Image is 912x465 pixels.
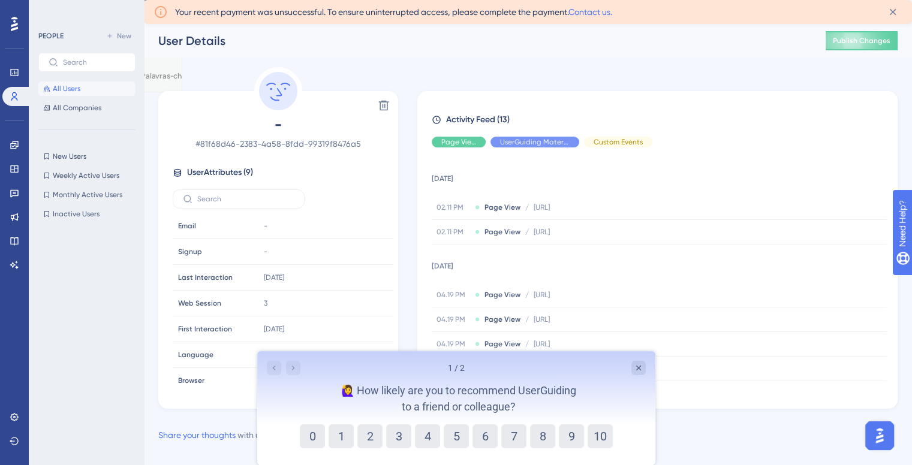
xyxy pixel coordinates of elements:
span: 04.19 PM [437,339,470,349]
td: [DATE] [432,244,887,283]
span: New [117,31,131,41]
span: Monthly Active Users [53,190,122,200]
span: [URL] [534,227,550,237]
div: Domínio [63,71,92,78]
span: Page View [484,290,520,300]
span: [URL] [534,290,550,300]
span: Page View [484,227,520,237]
span: Browser [178,376,204,385]
span: Web Session [178,298,221,308]
span: 02.11 PM [437,203,470,212]
span: Email [178,221,196,231]
span: Activity Feed (13) [446,113,510,127]
span: pt-BR [264,350,284,360]
span: Need Help? [28,3,75,17]
div: v 4.0.25 [34,19,59,29]
span: UserGuiding Material [500,137,570,147]
span: [URL] [534,203,550,212]
span: / [525,227,529,237]
iframe: UserGuiding Survey [257,351,655,465]
input: Search [197,195,294,203]
span: Signup [178,247,202,256]
span: Page View [484,339,520,349]
div: PEOPLE [38,31,64,41]
span: - [264,221,267,231]
span: User Attributes ( 9 ) [187,165,253,180]
span: New Users [53,152,86,161]
span: 04.19 PM [437,290,470,300]
button: Weekly Active Users [38,168,136,183]
span: / [525,290,529,300]
span: Custom Events [594,137,643,147]
button: Monthly Active Users [38,188,136,202]
button: New Users [38,149,136,164]
button: All Companies [38,101,136,115]
time: [DATE] [264,325,284,333]
span: 02.11 PM [437,227,470,237]
a: Share your thoughts [158,430,236,440]
span: # 81f68d46-2383-4a58-8fdd-99319f8476a5 [173,137,384,151]
span: 04.19 PM [437,315,470,324]
span: / [525,203,529,212]
span: / [525,315,529,324]
button: New [102,29,136,43]
img: tab_domain_overview_orange.svg [50,70,59,79]
button: Publish Changes [826,31,898,50]
img: website_grey.svg [19,31,29,41]
span: All Users [53,84,80,93]
button: All Users [38,81,136,96]
time: [DATE] [264,273,284,282]
span: Last Interaction [178,273,233,282]
div: Palavras-chave [140,71,192,78]
img: logo_orange.svg [19,19,29,29]
span: First Interaction [178,324,232,334]
span: Publish Changes [833,36,890,46]
input: Search [63,58,125,67]
td: [DATE] [432,157,887,195]
img: tab_keywords_by_traffic_grey.svg [127,70,136,79]
div: Domínio: [DOMAIN_NAME] [31,31,134,41]
span: - [173,115,384,134]
button: Inactive Users [38,207,136,221]
span: Page View [441,137,476,147]
div: User Details [158,32,796,49]
span: 3 [264,298,267,308]
span: Weekly Active Users [53,171,119,180]
iframe: UserGuiding AI Assistant Launcher [862,418,898,454]
div: with us about User Details Page Beta . [158,428,378,442]
span: Inactive Users [53,209,100,219]
span: Language [178,350,213,360]
span: All Companies [53,103,101,113]
span: Page View [484,203,520,212]
span: [URL] [534,315,550,324]
span: Page View [484,315,520,324]
span: [URL] [534,339,550,349]
span: / [525,339,529,349]
a: Contact us. [568,7,612,17]
span: - [264,247,267,256]
span: Your recent payment was unsuccessful. To ensure uninterrupted access, please complete the payment. [175,5,612,19]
